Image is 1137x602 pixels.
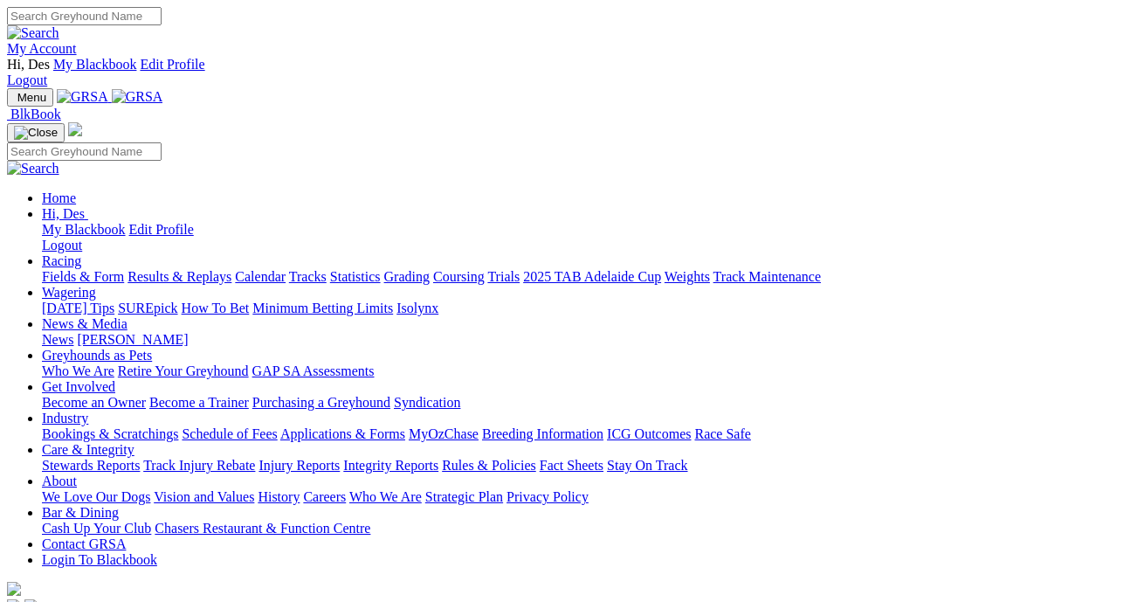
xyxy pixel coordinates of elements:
[42,301,114,315] a: [DATE] Tips
[42,269,1130,285] div: Racing
[540,458,603,473] a: Fact Sheets
[42,395,146,410] a: Become an Owner
[7,107,61,121] a: BlkBook
[42,552,157,567] a: Login To Blackbook
[42,222,1130,253] div: Hi, Des
[42,426,1130,442] div: Industry
[252,363,375,378] a: GAP SA Assessments
[143,458,255,473] a: Track Injury Rebate
[112,89,163,105] img: GRSA
[258,489,300,504] a: History
[252,395,390,410] a: Purchasing a Greyhound
[10,107,61,121] span: BlkBook
[42,536,126,551] a: Contact GRSA
[42,206,88,221] a: Hi, Des
[42,332,1130,348] div: News & Media
[289,269,327,284] a: Tracks
[303,489,346,504] a: Careers
[607,426,691,441] a: ICG Outcomes
[235,269,286,284] a: Calendar
[53,57,137,72] a: My Blackbook
[118,301,177,315] a: SUREpick
[713,269,821,284] a: Track Maintenance
[7,123,65,142] button: Toggle navigation
[7,161,59,176] img: Search
[7,57,50,72] span: Hi, Des
[42,442,134,457] a: Care & Integrity
[349,489,422,504] a: Who We Are
[665,269,710,284] a: Weights
[182,426,277,441] a: Schedule of Fees
[182,301,250,315] a: How To Bet
[42,395,1130,411] div: Get Involved
[7,142,162,161] input: Search
[149,395,249,410] a: Become a Trainer
[384,269,430,284] a: Grading
[252,301,393,315] a: Minimum Betting Limits
[127,269,231,284] a: Results & Replays
[17,91,46,104] span: Menu
[394,395,460,410] a: Syndication
[506,489,589,504] a: Privacy Policy
[42,426,178,441] a: Bookings & Scratchings
[42,363,114,378] a: Who We Are
[42,458,140,473] a: Stewards Reports
[42,363,1130,379] div: Greyhounds as Pets
[42,458,1130,474] div: Care & Integrity
[7,582,21,596] img: logo-grsa-white.png
[154,489,254,504] a: Vision and Values
[42,411,88,426] a: Industry
[42,521,1130,536] div: Bar & Dining
[42,253,81,268] a: Racing
[7,57,1130,88] div: My Account
[42,379,115,394] a: Get Involved
[42,206,85,221] span: Hi, Des
[425,489,503,504] a: Strategic Plan
[7,73,47,87] a: Logout
[42,269,124,284] a: Fields & Form
[343,458,438,473] a: Integrity Reports
[523,269,661,284] a: 2025 TAB Adelaide Cup
[140,57,204,72] a: Edit Profile
[42,489,1130,505] div: About
[280,426,405,441] a: Applications & Forms
[129,222,194,237] a: Edit Profile
[396,301,438,315] a: Isolynx
[442,458,536,473] a: Rules & Policies
[57,89,108,105] img: GRSA
[607,458,687,473] a: Stay On Track
[77,332,188,347] a: [PERSON_NAME]
[42,285,96,300] a: Wagering
[487,269,520,284] a: Trials
[42,190,76,205] a: Home
[7,41,77,56] a: My Account
[42,521,151,536] a: Cash Up Your Club
[42,505,119,520] a: Bar & Dining
[694,426,750,441] a: Race Safe
[42,316,127,331] a: News & Media
[42,222,126,237] a: My Blackbook
[330,269,381,284] a: Statistics
[118,363,249,378] a: Retire Your Greyhound
[42,348,152,363] a: Greyhounds as Pets
[42,474,77,488] a: About
[433,269,485,284] a: Coursing
[258,458,340,473] a: Injury Reports
[42,238,82,253] a: Logout
[7,25,59,41] img: Search
[14,126,58,140] img: Close
[42,301,1130,316] div: Wagering
[7,7,162,25] input: Search
[482,426,603,441] a: Breeding Information
[155,521,370,536] a: Chasers Restaurant & Function Centre
[68,122,82,136] img: logo-grsa-white.png
[42,332,73,347] a: News
[42,489,150,504] a: We Love Our Dogs
[409,426,479,441] a: MyOzChase
[7,88,53,107] button: Toggle navigation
